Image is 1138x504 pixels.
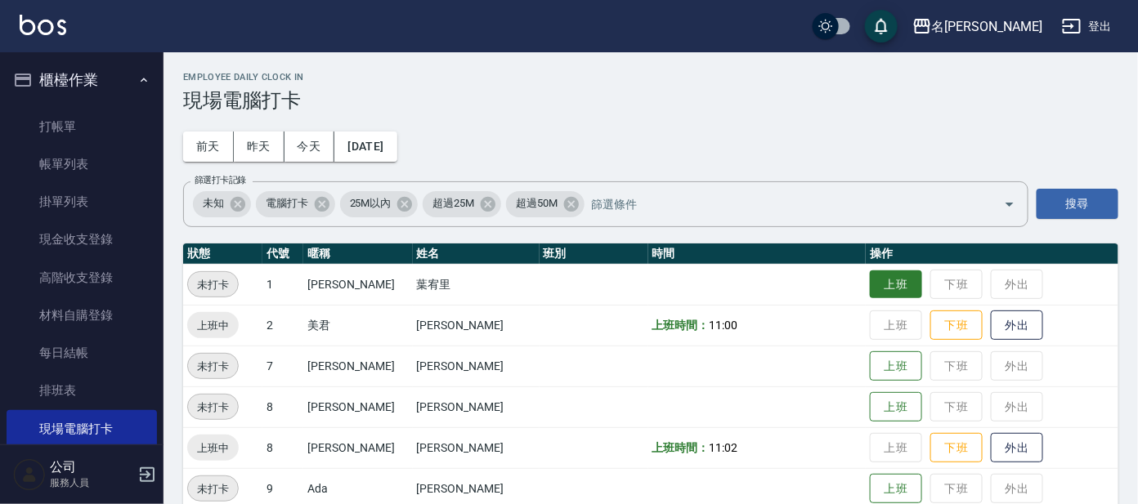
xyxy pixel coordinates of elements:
[652,441,710,454] b: 上班時間：
[413,346,540,386] td: [PERSON_NAME]
[870,270,922,299] button: 上班
[7,59,157,101] button: 櫃檯作業
[262,427,303,468] td: 8
[303,386,412,427] td: [PERSON_NAME]
[256,195,318,212] span: 電腦打卡
[187,317,239,334] span: 上班中
[262,386,303,427] td: 8
[234,132,284,162] button: 昨天
[710,441,738,454] span: 11:02
[183,72,1118,83] h2: Employee Daily Clock In
[7,259,157,297] a: 高階收支登錄
[262,305,303,346] td: 2
[7,334,157,372] a: 每日結帳
[340,195,401,212] span: 25M以內
[540,243,648,265] th: 班別
[7,108,157,145] a: 打帳單
[188,276,238,293] span: 未打卡
[870,392,922,422] button: 上班
[648,243,866,265] th: 時間
[334,132,397,162] button: [DATE]
[262,264,303,305] td: 1
[188,358,238,375] span: 未打卡
[13,458,46,491] img: Person
[413,243,540,265] th: 姓名
[195,174,246,186] label: 篩選打卡記錄
[303,264,412,305] td: [PERSON_NAME]
[506,191,585,217] div: 超過50M
[870,474,922,504] button: 上班
[413,427,540,468] td: [PERSON_NAME]
[7,297,157,334] a: 材料自購登錄
[303,346,412,386] td: [PERSON_NAME]
[1055,11,1118,42] button: 登出
[930,433,983,463] button: 下班
[188,480,238,497] span: 未打卡
[303,243,412,265] th: 暱稱
[20,15,66,35] img: Logo
[413,386,540,427] td: [PERSON_NAME]
[7,410,157,448] a: 現場電腦打卡
[423,191,501,217] div: 超過25M
[413,264,540,305] td: 葉宥里
[303,305,412,346] td: 美君
[7,221,157,258] a: 現金收支登錄
[506,195,567,212] span: 超過50M
[193,191,251,217] div: 未知
[1037,189,1118,219] button: 搜尋
[187,439,239,457] span: 上班中
[930,310,983,341] button: 下班
[587,190,975,218] input: 篩選條件
[183,89,1118,112] h3: 現場電腦打卡
[183,132,234,162] button: 前天
[710,319,738,332] span: 11:00
[262,243,303,265] th: 代號
[183,243,262,265] th: 狀態
[50,475,133,490] p: 服務人員
[50,459,133,475] h5: 公司
[256,191,335,217] div: 電腦打卡
[7,372,157,409] a: 排班表
[193,195,234,212] span: 未知
[991,310,1043,341] button: 外出
[188,399,238,416] span: 未打卡
[652,319,710,332] b: 上班時間：
[262,346,303,386] td: 7
[284,132,335,162] button: 今天
[865,10,898,42] button: save
[866,243,1118,265] th: 操作
[7,145,157,183] a: 帳單列表
[997,191,1023,217] button: Open
[991,433,1043,463] button: 外出
[423,195,484,212] span: 超過25M
[906,10,1049,43] button: 名[PERSON_NAME]
[413,305,540,346] td: [PERSON_NAME]
[932,16,1042,37] div: 名[PERSON_NAME]
[7,183,157,221] a: 掛單列表
[303,427,412,468] td: [PERSON_NAME]
[870,351,922,381] button: 上班
[340,191,419,217] div: 25M以內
